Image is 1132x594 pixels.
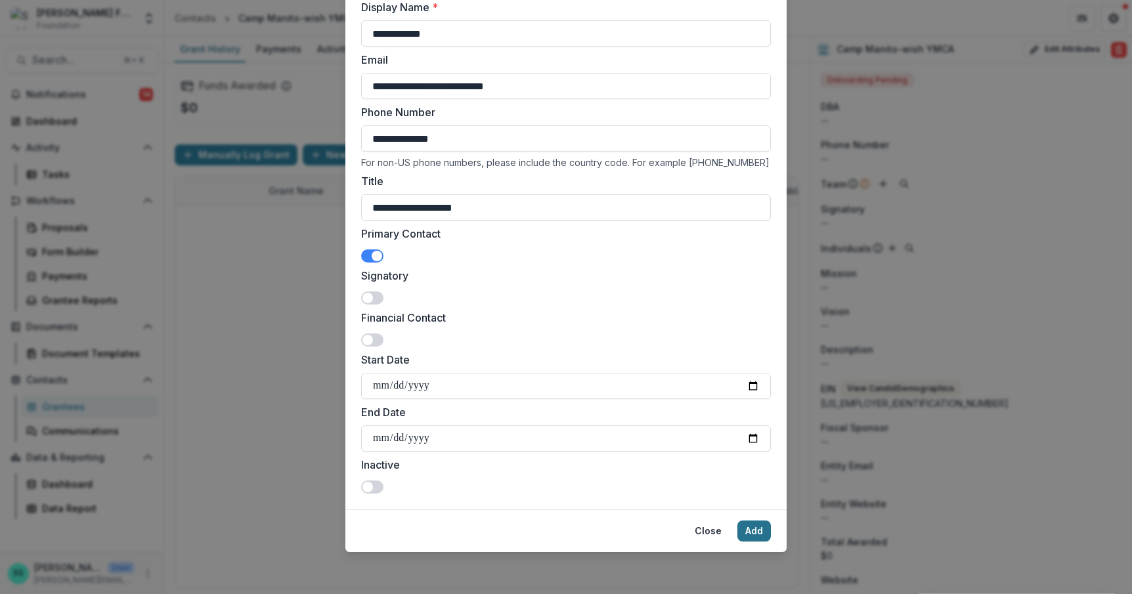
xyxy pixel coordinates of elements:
[361,404,763,420] label: End Date
[361,52,763,68] label: Email
[361,352,763,368] label: Start Date
[687,520,729,541] button: Close
[361,173,763,189] label: Title
[361,157,771,168] div: For non-US phone numbers, please include the country code. For example [PHONE_NUMBER]
[361,310,763,326] label: Financial Contact
[361,104,763,120] label: Phone Number
[361,457,763,473] label: Inactive
[361,268,763,284] label: Signatory
[361,226,763,242] label: Primary Contact
[737,520,771,541] button: Add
